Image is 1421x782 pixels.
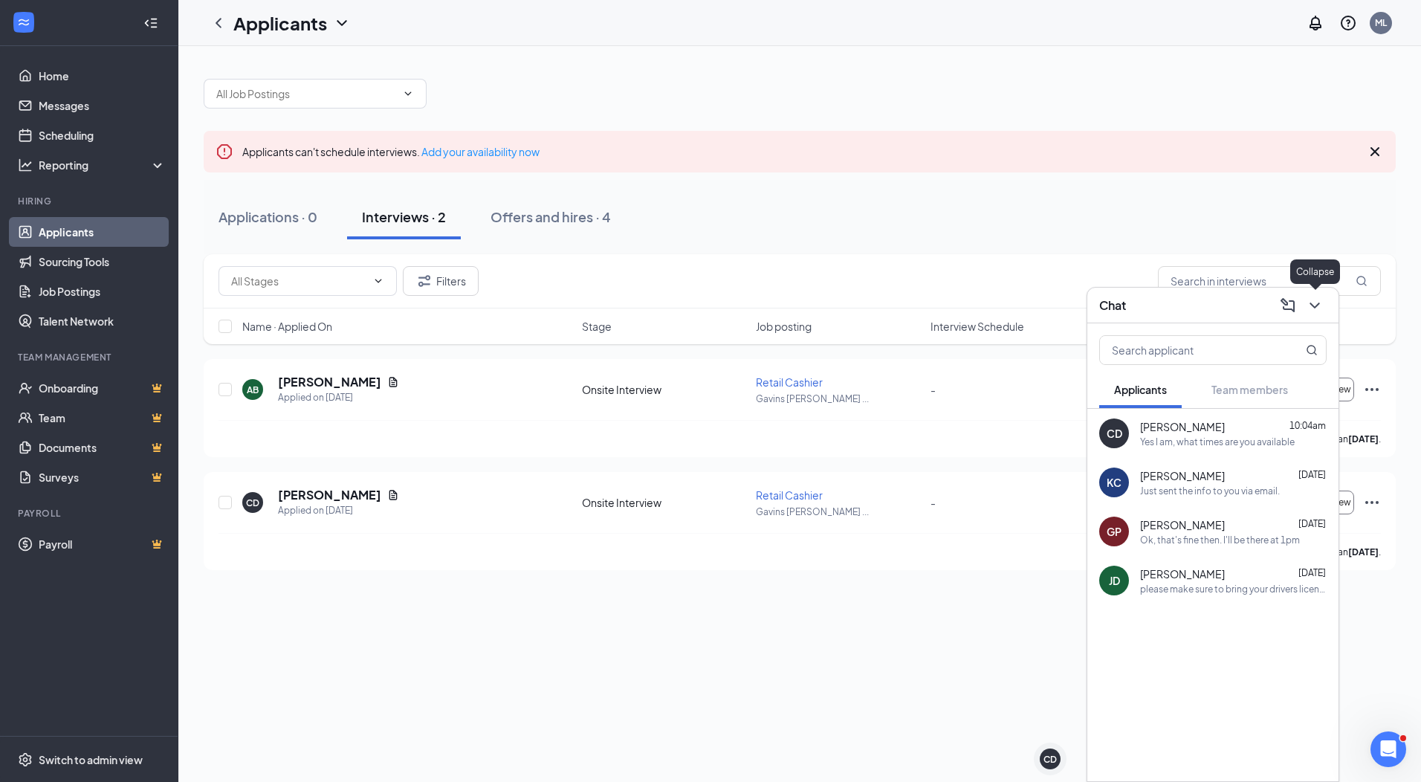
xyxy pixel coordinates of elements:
a: Add your availability now [421,145,540,158]
div: Reporting [39,158,166,172]
input: All Stages [231,273,366,289]
span: Applicants can't schedule interviews. [242,145,540,158]
h1: Applicants [233,10,327,36]
span: [PERSON_NAME] [1140,468,1225,483]
svg: ChevronDown [402,88,414,100]
input: All Job Postings [216,85,396,102]
iframe: Intercom live chat [1370,731,1406,767]
span: Team members [1211,383,1288,396]
svg: ChevronLeft [210,14,227,32]
span: - [930,496,936,509]
span: [DATE] [1298,518,1326,529]
svg: ComposeMessage [1279,297,1297,314]
span: [DATE] [1298,469,1326,480]
div: Interviews · 2 [362,207,446,226]
span: Applicants [1114,383,1167,396]
span: 10:04am [1289,420,1326,431]
b: [DATE] [1348,433,1379,445]
div: Hiring [18,195,163,207]
a: Applicants [39,217,166,247]
a: SurveysCrown [39,462,166,492]
a: Home [39,61,166,91]
span: Interview Schedule [930,319,1024,334]
div: CD [246,497,259,509]
div: GP [1107,524,1121,539]
button: ChevronDown [1303,294,1327,317]
div: Applied on [DATE] [278,390,399,405]
svg: Settings [18,752,33,767]
svg: Collapse [143,16,158,30]
button: Filter Filters [403,266,479,296]
a: PayrollCrown [39,529,166,559]
a: Job Postings [39,277,166,306]
svg: Ellipses [1363,381,1381,398]
div: Collapse [1290,259,1340,284]
svg: ChevronDown [372,275,384,287]
span: [PERSON_NAME] [1140,517,1225,532]
svg: Filter [415,272,433,290]
div: Switch to admin view [39,752,143,767]
div: AB [247,384,259,396]
svg: Notifications [1307,14,1324,32]
div: KC [1107,475,1121,490]
div: CD [1107,426,1122,441]
svg: Cross [1366,143,1384,161]
span: Retail Cashier [756,375,823,389]
div: Offers and hires · 4 [491,207,611,226]
a: Sourcing Tools [39,247,166,277]
div: Payroll [18,507,163,520]
svg: Error [216,143,233,161]
svg: MagnifyingGlass [1356,275,1367,287]
h5: [PERSON_NAME] [278,487,381,503]
div: Just sent the info to you via email. [1140,485,1280,497]
svg: WorkstreamLogo [16,15,31,30]
svg: Document [387,489,399,501]
div: Onsite Interview [582,382,747,397]
a: DocumentsCrown [39,433,166,462]
span: [PERSON_NAME] [1140,419,1225,434]
svg: ChevronDown [333,14,351,32]
svg: QuestionInfo [1339,14,1357,32]
span: Name · Applied On [242,319,332,334]
div: Applications · 0 [219,207,317,226]
div: Onsite Interview [582,495,747,510]
a: Scheduling [39,120,166,150]
div: Team Management [18,351,163,363]
svg: ChevronDown [1306,297,1324,314]
div: JD [1109,573,1120,588]
a: TeamCrown [39,403,166,433]
span: Job posting [756,319,812,334]
span: [DATE] [1298,567,1326,578]
p: Gavins [PERSON_NAME] ... [756,505,921,518]
svg: Analysis [18,158,33,172]
span: Stage [582,319,612,334]
span: Retail Cashier [756,488,823,502]
svg: Ellipses [1363,494,1381,511]
input: Search in interviews [1158,266,1381,296]
svg: Document [387,376,399,388]
a: Talent Network [39,306,166,336]
p: Gavins [PERSON_NAME] ... [756,392,921,405]
h3: Chat [1099,297,1126,314]
div: please make sure to bring your drivers license and social security card [1140,583,1327,595]
div: CD [1043,753,1057,766]
div: ML [1375,16,1387,29]
div: Applied on [DATE] [278,503,399,518]
span: [PERSON_NAME] [1140,566,1225,581]
div: Yes I am, what times are you available [1140,436,1295,448]
a: Messages [39,91,166,120]
input: Search applicant [1100,336,1276,364]
svg: MagnifyingGlass [1306,344,1318,356]
h5: [PERSON_NAME] [278,374,381,390]
a: OnboardingCrown [39,373,166,403]
b: [DATE] [1348,546,1379,558]
span: - [930,383,936,396]
button: ComposeMessage [1276,294,1300,317]
div: Ok, that's fine then. I'll be there at 1pm [1140,534,1300,546]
